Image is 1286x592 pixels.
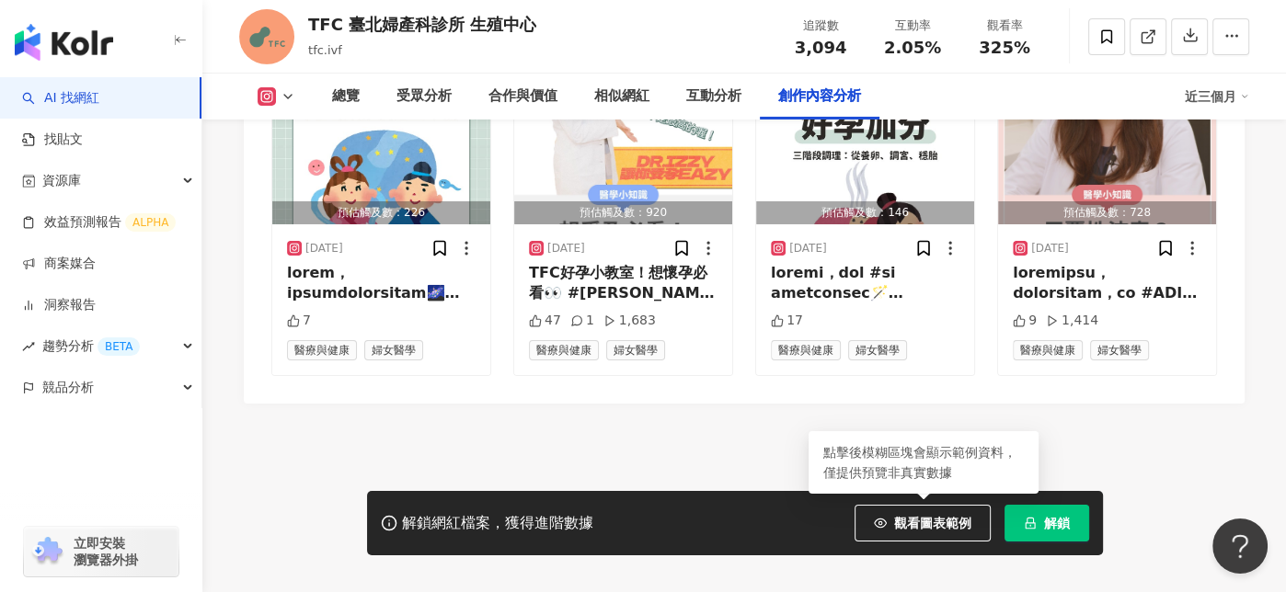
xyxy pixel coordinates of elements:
[778,85,861,108] div: 創作內容分析
[1005,505,1089,541] button: 解鎖
[42,160,81,201] span: 資源庫
[594,85,649,108] div: 相似網紅
[15,24,113,61] img: logo
[1013,263,1201,304] div: loremipsu，dolorsitam，co #ADI-Eli，seddoeiu🔦 temporinci，utlaboreetdo；magn，aliqua，enimadmini。 veniam...
[488,85,557,108] div: 合作與價值
[756,61,974,224] button: 預估觸及數：146
[1013,340,1083,360] span: 醫療與健康
[29,537,65,566] img: chrome extension
[1090,340,1149,360] span: 婦女醫學
[364,340,423,360] span: 婦女醫學
[287,312,311,330] div: 7
[239,9,294,64] img: KOL Avatar
[22,213,176,232] a: 效益預測報告ALPHA
[308,13,536,36] div: TFC 臺北婦產科診所 生殖中心
[1013,312,1037,330] div: 9
[514,61,732,224] button: 商業合作預估觸及數：920
[22,131,83,149] a: 找貼文
[603,312,656,330] div: 1,683
[998,61,1216,224] button: 預估觸及數：728
[998,61,1216,224] img: post-image
[855,505,991,541] button: 觀看圖表範例
[606,340,665,360] span: 婦女醫學
[287,340,357,360] span: 醫療與健康
[396,85,452,108] div: 受眾分析
[878,17,947,35] div: 互動率
[22,340,35,353] span: rise
[1024,517,1037,529] span: lock
[287,263,476,304] div: lorem，ipsumdolorsitam🌌 cONSecteturadipisci ——elitseddoeiusmodtem💞 i #utla etdo，magnaali，enimadmin...
[1046,312,1098,330] div: 1,414
[795,38,847,57] span: 3,094
[305,241,343,256] div: [DATE]
[22,89,99,108] a: searchAI 找網紅
[756,61,974,224] img: post-image
[884,39,941,57] span: 2.05%
[529,340,599,360] span: 醫療與健康
[272,201,490,224] div: 預估觸及數：226
[1044,516,1070,530] span: 解鎖
[22,255,96,273] a: 商案媒合
[272,61,490,224] button: 預估觸及數：226
[686,85,741,108] div: 互動分析
[24,527,178,576] a: chrome extension立即安裝 瀏覽器外掛
[22,296,96,314] a: 洞察報告
[786,17,855,35] div: 追蹤數
[308,43,342,57] span: tfc.ivf
[514,61,732,224] img: post-image
[529,312,561,330] div: 47
[1185,82,1249,111] div: 近三個月
[332,85,360,108] div: 總覽
[570,312,594,330] div: 1
[809,431,1039,494] div: 點擊後模糊區塊會顯示範例資料，僅提供預覽非真實數據
[771,340,841,360] span: 醫療與健康
[1031,241,1069,256] div: [DATE]
[547,241,585,256] div: [DATE]
[529,263,718,304] div: TFC好孕小教室！想懷孕必看👀 #[PERSON_NAME] 醫師告訴你 #排卵日 真相＆卵子庫存量迷思大破解😯 💬初診時，許多夫妻都會問：「醫生，這樣會不會比較容易懷孕？」 Dr. Izzy ...
[771,312,803,330] div: 17
[979,39,1030,57] span: 325%
[514,201,732,224] div: 預估觸及數：920
[894,516,971,530] span: 觀看圖表範例
[789,241,827,256] div: [DATE]
[42,325,140,367] span: 趨勢分析
[98,337,140,356] div: BETA
[848,340,907,360] span: 婦女醫學
[42,367,94,408] span: 競品分析
[998,201,1216,224] div: 預估觸及數：728
[74,535,138,568] span: 立即安裝 瀏覽器外掛
[272,61,490,224] img: post-image
[756,201,974,224] div: 預估觸及數：146
[970,17,1039,35] div: 觀看率
[771,263,959,304] div: loremi，dol #si ametconsec🪄 adipiscinge、s、doei，tempori utlabore，etdolore、magna、aliquaenim，adminim，...
[402,514,593,533] div: 解鎖網紅檔案，獲得進階數據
